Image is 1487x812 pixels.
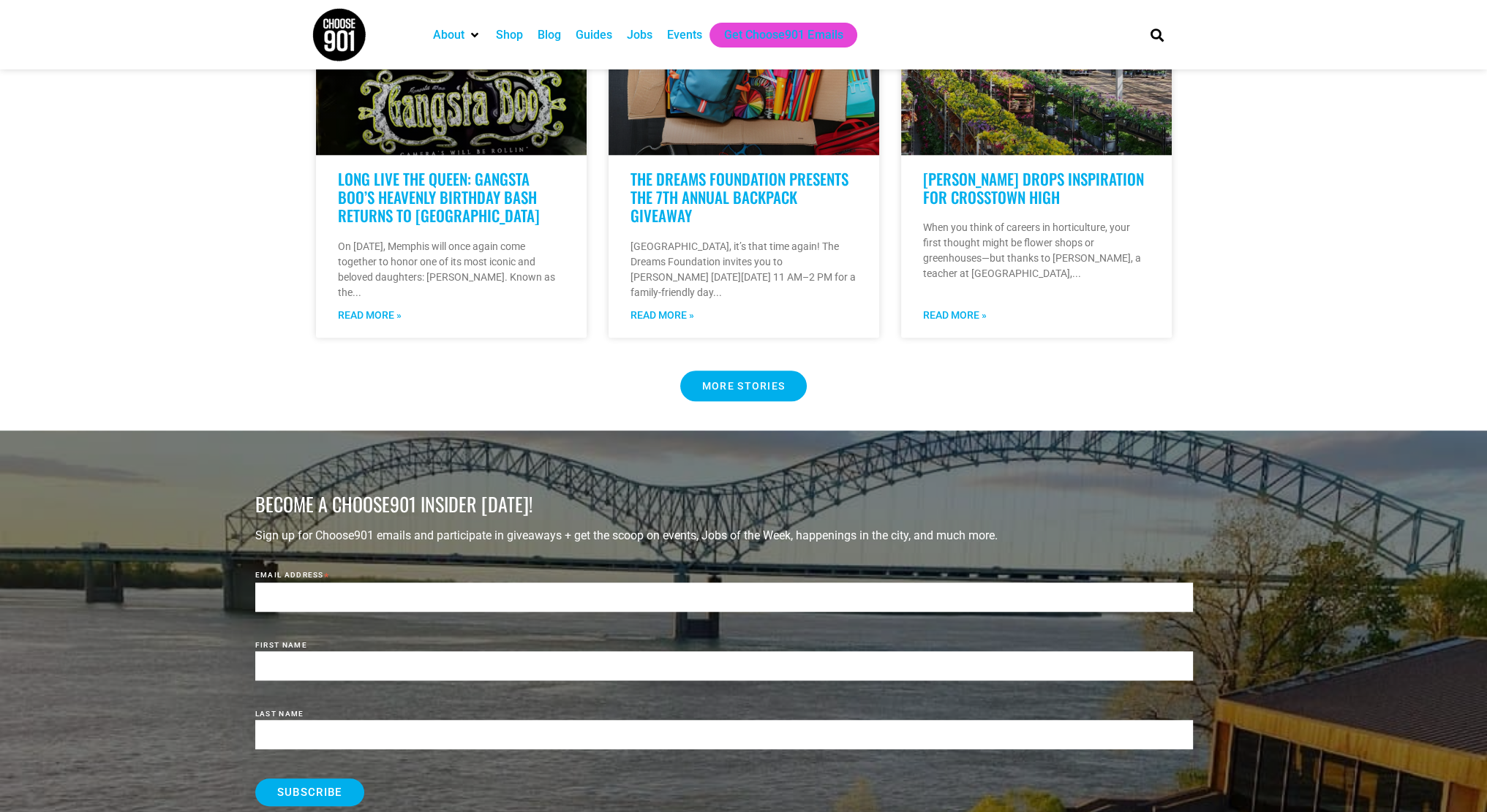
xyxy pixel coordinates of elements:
[724,26,843,44] a: Get Choose901 Emails
[702,381,786,391] span: MORE STORIES
[576,26,612,44] a: Guides
[255,641,1193,649] label: First Name
[496,26,523,44] a: Shop
[680,371,808,401] a: MORE STORIES
[630,308,694,323] a: Read more about The Dreams Foundation Presents The 7th Annual Backpack Giveaway
[338,239,565,300] p: On [DATE], Memphis will once again come together to honor one of its most iconic and beloved daug...
[923,308,987,323] a: Read more about Derrick Rose Drops Inspiration for Crosstown High
[667,26,702,44] a: Events
[426,23,1125,48] nav: Main nav
[255,528,998,542] span: Sign up for Choose901 emails and participate in giveaways + get the scoop on events, Jobs of the ...
[1145,23,1169,47] div: Search
[630,167,848,227] a: The Dreams Foundation Presents The 7th Annual Backpack Giveaway
[338,308,402,323] a: Read more about Long Live the Queen: Gangsta Boo’s Heavenly Birthday Bash Returns to Memphis
[630,239,857,300] p: [GEOGRAPHIC_DATA], it’s that time again! The Dreams Foundation invites you to [PERSON_NAME] [DATE...
[923,167,1144,208] a: [PERSON_NAME] Drops Inspiration for Crosstown High
[255,710,1193,718] label: Last Name
[923,220,1150,281] p: When you think of careers in horticulture, your first thought might be flower shops or greenhouse...
[338,167,540,227] a: Long Live the Queen: Gangsta Boo’s Heavenly Birthday Bash Returns to [GEOGRAPHIC_DATA]
[426,23,489,48] div: About
[255,493,987,515] h3: BECOME A CHOOSE901 INSIDER [DATE]!
[538,26,561,44] a: Blog
[255,778,364,806] input: Subscribe
[433,26,464,44] a: About
[627,26,652,44] a: Jobs
[255,567,1193,580] label: Email Address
